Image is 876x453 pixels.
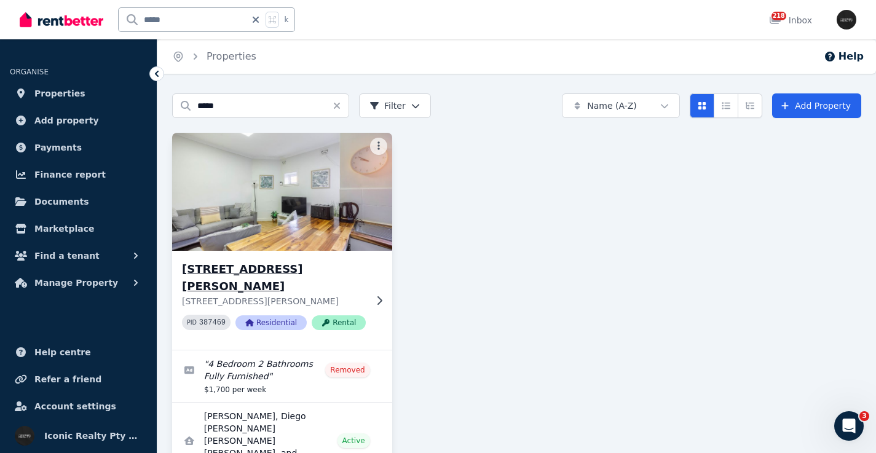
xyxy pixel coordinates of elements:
[157,39,271,74] nav: Breadcrumb
[172,133,392,350] a: 4/148 Francis St, Bondi Beach # - 98[STREET_ADDRESS][PERSON_NAME][STREET_ADDRESS][PERSON_NAME]PID...
[207,50,256,62] a: Properties
[20,10,103,29] img: RentBetter
[10,216,147,241] a: Marketplace
[10,340,147,364] a: Help centre
[10,135,147,160] a: Payments
[34,345,91,360] span: Help centre
[284,15,288,25] span: k
[359,93,431,118] button: Filter
[167,130,398,254] img: 4/148 Francis St, Bondi Beach # - 98
[834,411,864,441] iframe: Intercom live chat
[771,12,786,20] span: 218
[34,86,85,101] span: Properties
[369,100,406,112] span: Filter
[182,295,366,307] p: [STREET_ADDRESS][PERSON_NAME]
[10,162,147,187] a: Finance report
[690,93,762,118] div: View options
[370,138,387,155] button: More options
[34,248,100,263] span: Find a tenant
[312,315,366,330] span: Rental
[34,140,82,155] span: Payments
[10,394,147,419] a: Account settings
[10,81,147,106] a: Properties
[34,194,89,209] span: Documents
[837,10,856,30] img: Iconic Realty Pty Ltd
[690,93,714,118] button: Card view
[34,275,118,290] span: Manage Property
[332,93,349,118] button: Clear search
[199,318,226,327] code: 387469
[34,221,94,236] span: Marketplace
[10,189,147,214] a: Documents
[15,426,34,446] img: Iconic Realty Pty Ltd
[34,399,116,414] span: Account settings
[859,411,869,421] span: 3
[772,93,861,118] a: Add Property
[10,243,147,268] button: Find a tenant
[562,93,680,118] button: Name (A-Z)
[235,315,307,330] span: Residential
[44,428,142,443] span: Iconic Realty Pty Ltd
[714,93,738,118] button: Compact list view
[182,261,366,295] h3: [STREET_ADDRESS][PERSON_NAME]
[10,367,147,392] a: Refer a friend
[769,14,812,26] div: Inbox
[34,372,101,387] span: Refer a friend
[824,49,864,64] button: Help
[187,319,197,326] small: PID
[34,113,99,128] span: Add property
[587,100,637,112] span: Name (A-Z)
[10,108,147,133] a: Add property
[10,270,147,295] button: Manage Property
[34,167,106,182] span: Finance report
[172,350,392,402] a: Edit listing: 4 Bedroom 2 Bathrooms Fully Furnished
[10,68,49,76] span: ORGANISE
[738,93,762,118] button: Expanded list view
